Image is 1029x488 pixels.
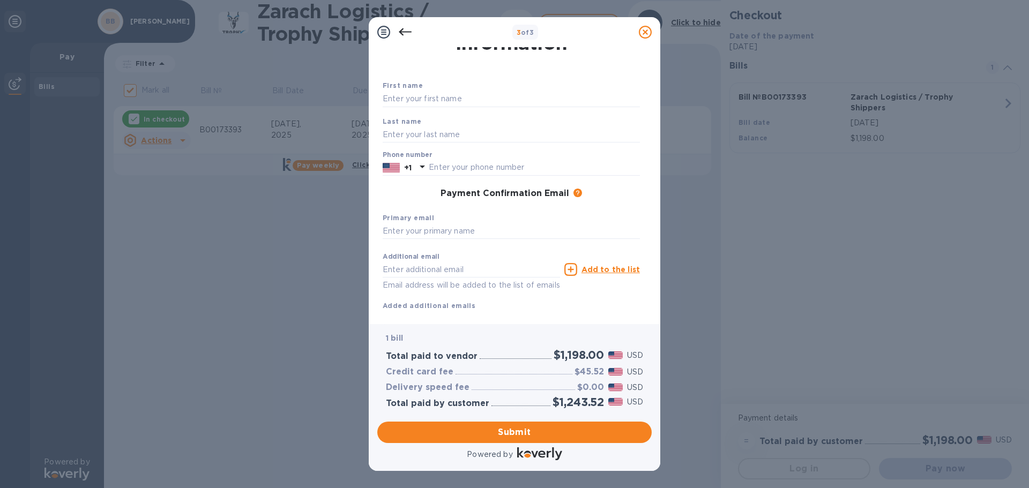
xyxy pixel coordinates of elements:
p: Powered by [467,449,512,460]
b: Primary email [383,214,434,222]
h3: Total paid to vendor [386,351,478,362]
b: First name [383,81,423,89]
h3: Credit card fee [386,367,453,377]
input: Enter additional email [383,261,560,277]
p: USD [627,396,643,408]
h2: $1,243.52 [553,395,604,409]
img: US [383,162,400,174]
b: Last name [383,117,422,125]
img: USD [608,398,623,406]
b: of 3 [517,28,534,36]
u: Add to the list [581,265,640,274]
h2: $1,198.00 [554,348,604,362]
img: USD [608,351,623,359]
p: Email address will be added to the list of emails [383,279,560,291]
img: USD [608,384,623,391]
h3: $0.00 [577,382,604,393]
label: Additional email [383,254,439,260]
p: USD [627,350,643,361]
img: USD [608,368,623,376]
input: Enter your primary name [383,223,640,239]
h3: Payment Confirmation Email [441,189,569,199]
h1: Payment Contact Information [383,9,640,54]
span: Submit [386,426,643,439]
b: 1 bill [386,334,403,342]
p: USD [627,382,643,393]
b: Added additional emails [383,302,475,310]
p: +1 [404,162,412,173]
input: Enter your last name [383,126,640,142]
span: 3 [517,28,521,36]
h3: Total paid by customer [386,399,489,409]
h3: Delivery speed fee [386,382,469,393]
img: Logo [517,447,562,460]
input: Enter your first name [383,91,640,107]
h3: $45.52 [575,367,604,377]
p: USD [627,366,643,378]
button: Submit [377,422,652,443]
label: Phone number [383,152,432,159]
input: Enter your phone number [429,160,640,176]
